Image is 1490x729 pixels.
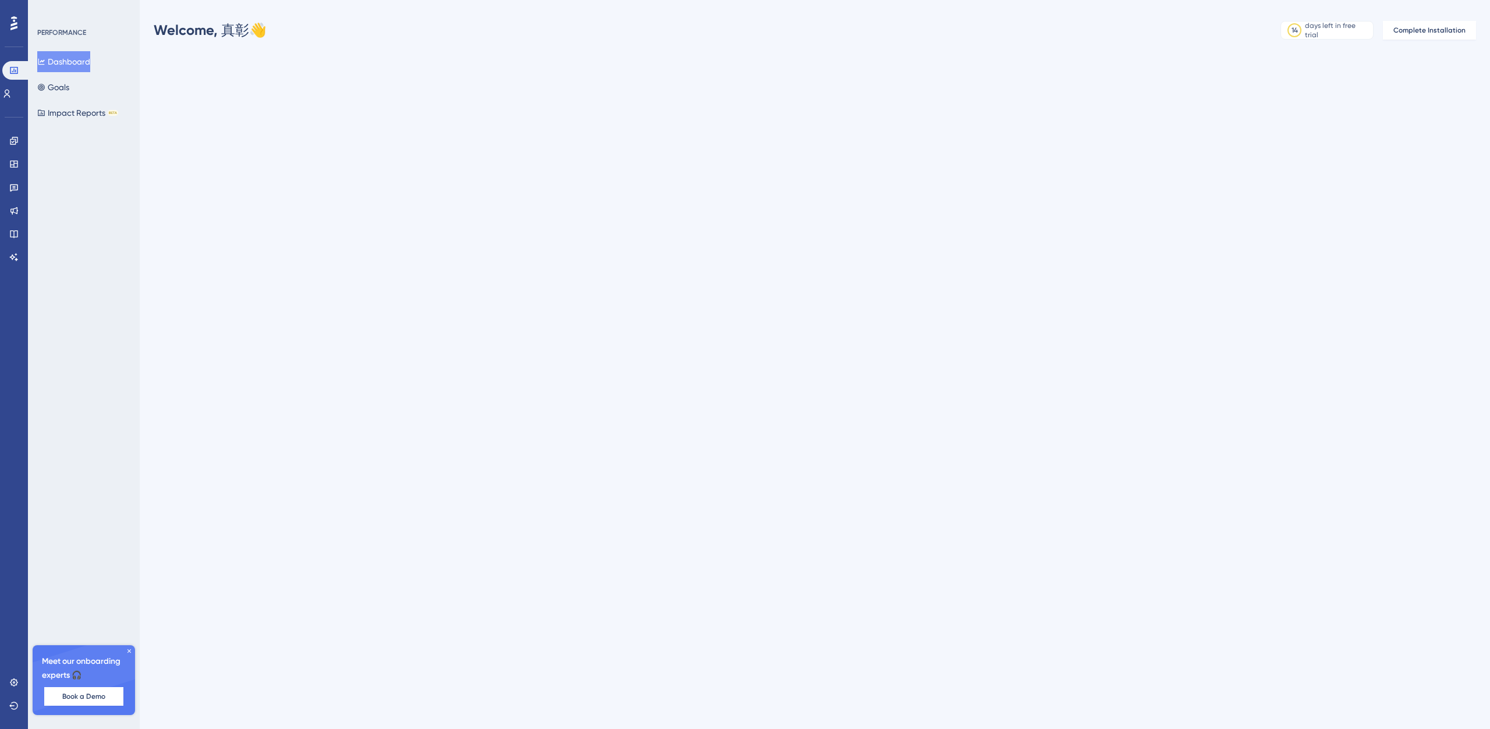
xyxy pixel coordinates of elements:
[37,77,69,98] button: Goals
[108,110,118,116] div: BETA
[37,28,86,37] div: PERFORMANCE
[154,22,218,38] span: Welcome,
[1305,21,1370,40] div: days left in free trial
[1393,26,1466,35] span: Complete Installation
[42,655,126,682] span: Meet our onboarding experts 🎧
[44,687,123,706] button: Book a Demo
[62,692,105,701] span: Book a Demo
[37,102,118,123] button: Impact ReportsBETA
[154,21,267,40] div: 真彰 👋
[37,51,90,72] button: Dashboard
[1383,21,1476,40] button: Complete Installation
[1292,26,1298,35] div: 14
